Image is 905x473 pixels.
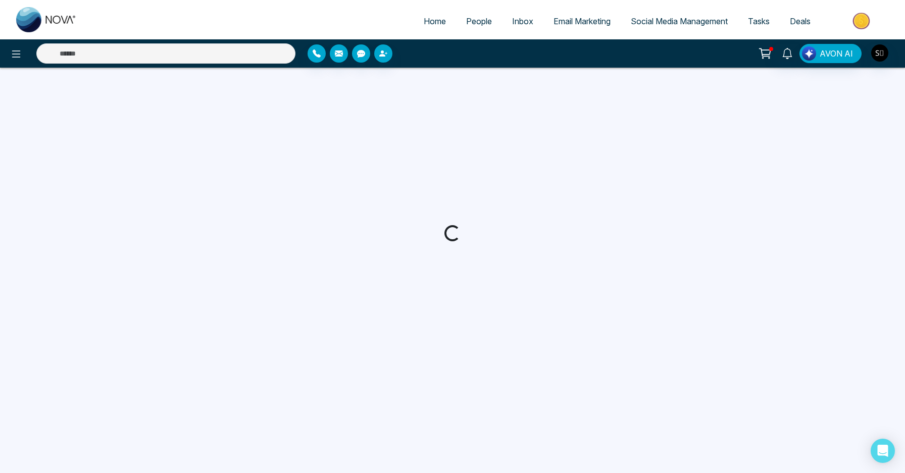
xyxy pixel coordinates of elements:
a: Tasks [738,12,780,31]
span: Inbox [512,16,533,26]
a: Home [414,12,456,31]
span: Tasks [748,16,770,26]
a: Deals [780,12,821,31]
span: Email Marketing [554,16,611,26]
img: Nova CRM Logo [16,7,77,32]
span: People [466,16,492,26]
img: Lead Flow [802,46,816,61]
a: Email Marketing [543,12,621,31]
span: AVON AI [820,47,853,60]
a: Inbox [502,12,543,31]
img: Market-place.gif [826,10,899,32]
button: AVON AI [799,44,862,63]
a: People [456,12,502,31]
span: Social Media Management [631,16,728,26]
div: Open Intercom Messenger [871,439,895,463]
span: Deals [790,16,811,26]
span: Home [424,16,446,26]
a: Social Media Management [621,12,738,31]
img: User Avatar [871,44,888,62]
